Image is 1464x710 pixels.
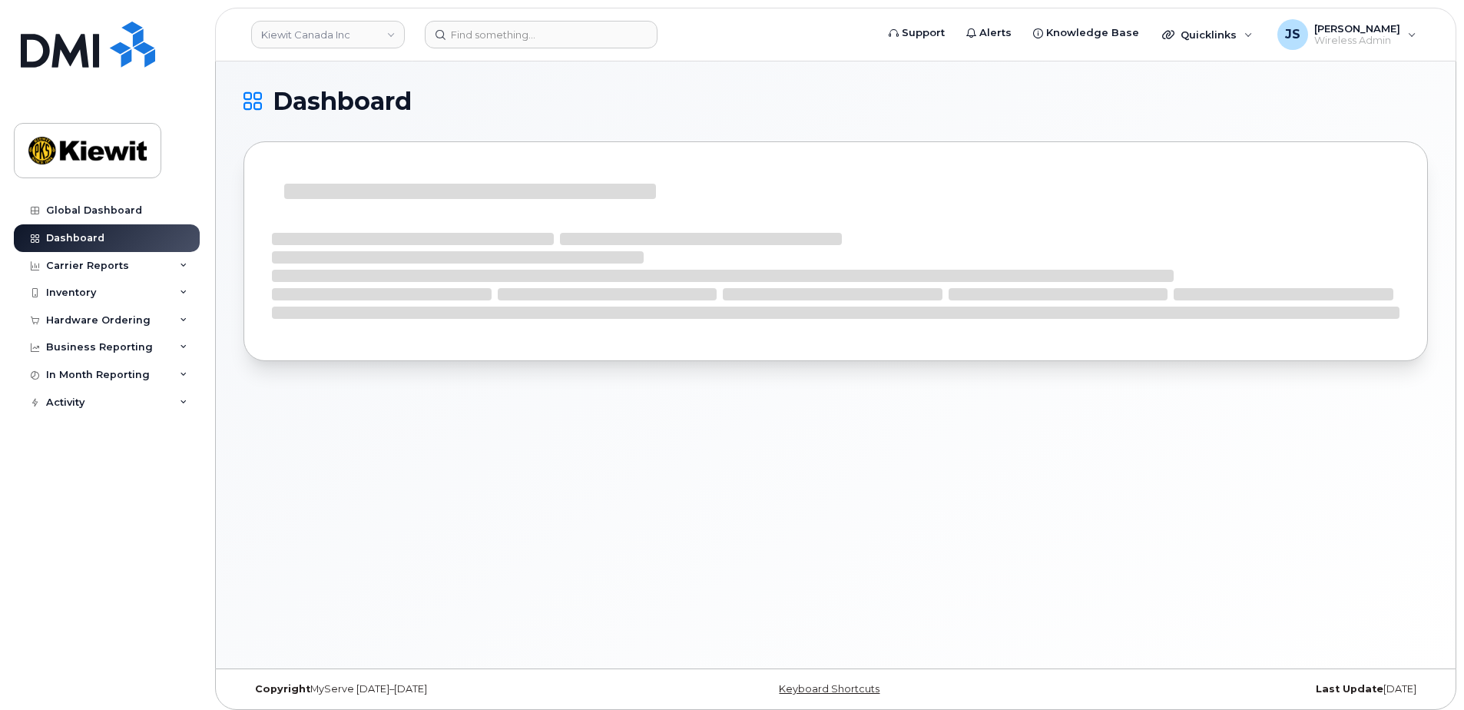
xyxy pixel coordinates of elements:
a: Keyboard Shortcuts [779,683,879,695]
strong: Last Update [1316,683,1383,695]
div: MyServe [DATE]–[DATE] [243,683,638,695]
div: [DATE] [1033,683,1428,695]
strong: Copyright [255,683,310,695]
span: Dashboard [273,90,412,113]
